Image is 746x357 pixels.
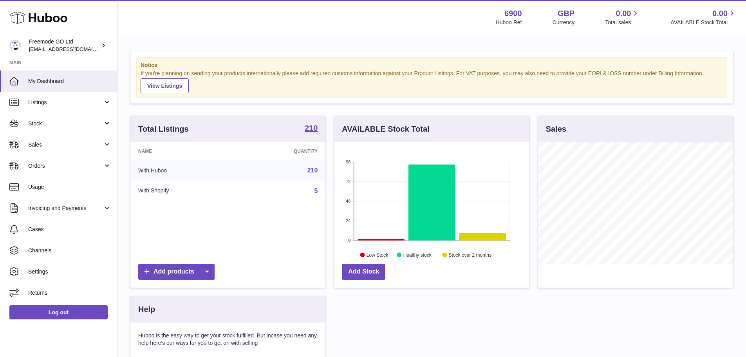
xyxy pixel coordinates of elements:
span: Settings [28,268,111,275]
a: Add Stock [342,264,385,280]
strong: 6900 [504,8,522,19]
a: 5 [314,187,318,194]
img: internalAdmin-6900@internal.huboo.com [9,40,21,51]
span: Returns [28,289,111,297]
a: 0.00 AVAILABLE Stock Total [670,8,737,26]
h3: Help [138,304,155,315]
strong: Notice [141,62,723,69]
div: If you're planning on sending your products internationally please add required customs informati... [141,70,723,93]
text: 48 [346,199,351,203]
text: 24 [346,218,351,223]
a: 210 [305,124,318,134]
text: 96 [346,159,351,164]
span: Cases [28,226,111,233]
h3: AVAILABLE Stock Total [342,124,429,134]
a: 0.00 Total sales [605,8,640,26]
h3: Sales [546,124,566,134]
td: With Huboo [130,160,236,181]
th: Name [130,142,236,160]
span: Listings [28,99,103,106]
a: View Listings [141,78,189,93]
text: Healthy stock [403,252,432,257]
span: Usage [28,183,111,191]
text: 72 [346,179,351,184]
span: Invoicing and Payments [28,205,103,212]
a: Add products [138,264,215,280]
span: Stock [28,120,103,127]
span: Sales [28,141,103,149]
span: Orders [28,162,103,170]
span: 0.00 [616,8,631,19]
th: Quantity [236,142,326,160]
h3: Total Listings [138,124,189,134]
span: My Dashboard [28,78,111,85]
strong: 210 [305,124,318,132]
span: Channels [28,247,111,254]
span: AVAILABLE Stock Total [670,19,737,26]
p: Huboo is the easy way to get your stock fulfilled. But incase you need any help here's our ways f... [138,332,318,347]
div: Huboo Ref [496,19,522,26]
a: 210 [307,167,318,174]
a: Log out [9,305,108,319]
td: With Shopify [130,181,236,201]
span: 0.00 [712,8,728,19]
text: Stock over 2 months [449,252,491,257]
div: Currency [553,19,575,26]
span: [EMAIL_ADDRESS][DOMAIN_NAME] [29,46,115,52]
strong: GBP [558,8,574,19]
span: Total sales [605,19,640,26]
div: Freemode GO Ltd [29,38,99,53]
text: 0 [349,238,351,243]
text: Low Stock [367,252,388,257]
